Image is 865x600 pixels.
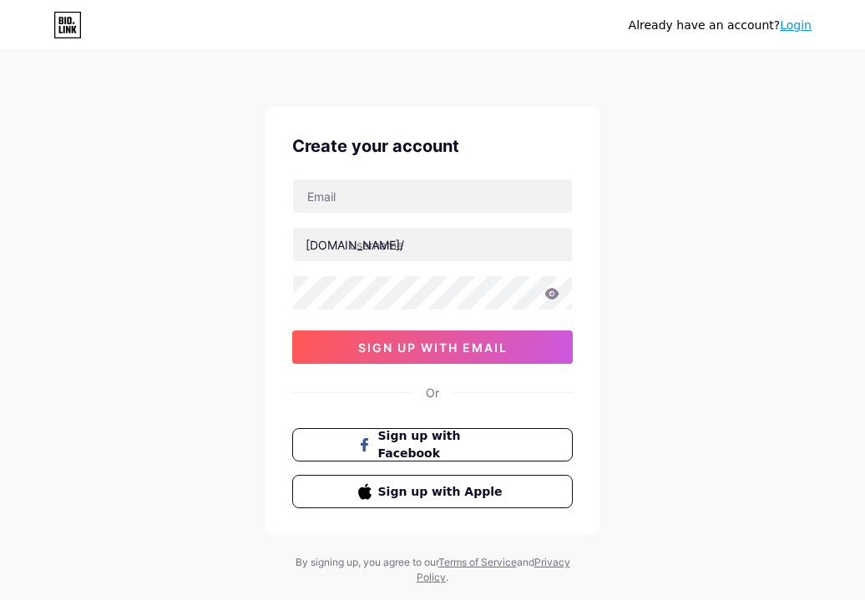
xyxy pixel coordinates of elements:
a: Terms of Service [438,556,517,568]
span: sign up with email [358,340,508,355]
div: By signing up, you agree to our and . [291,555,574,585]
span: Sign up with Facebook [378,427,508,462]
div: Create your account [292,134,573,159]
button: Sign up with Facebook [292,428,573,461]
div: Or [426,384,439,401]
span: Sign up with Apple [378,483,508,501]
a: Login [780,18,812,32]
div: [DOMAIN_NAME]/ [306,236,404,254]
button: Sign up with Apple [292,475,573,508]
input: username [293,228,572,261]
div: Already have an account? [629,17,812,34]
button: sign up with email [292,330,573,364]
input: Email [293,179,572,213]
